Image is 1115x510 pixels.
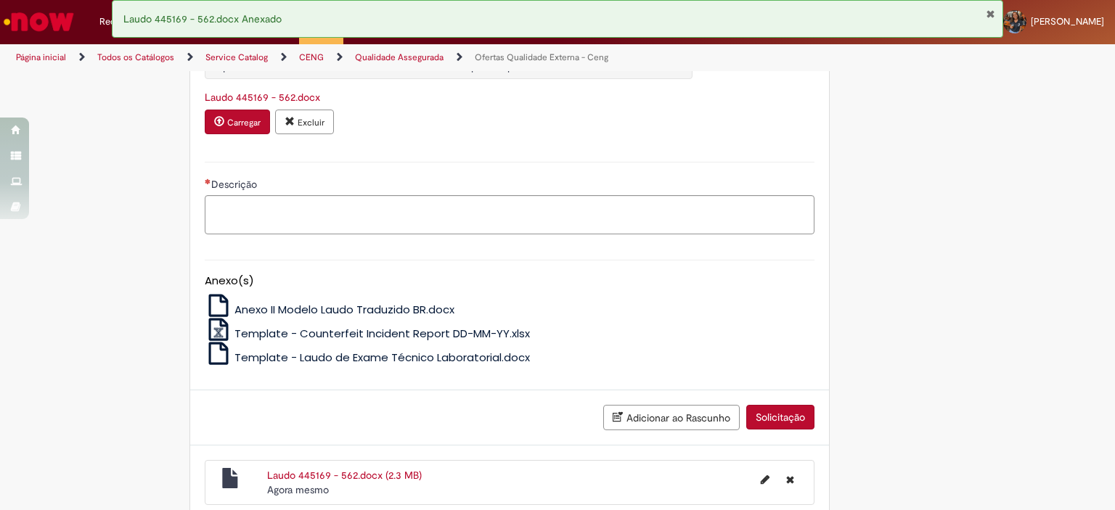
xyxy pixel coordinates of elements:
[11,44,732,71] ul: Trilhas de página
[746,405,814,429] button: Solicitação
[234,302,454,317] span: Anexo II Modelo Laudo Traduzido BR.docx
[97,52,174,63] a: Todos os Catálogos
[234,350,530,365] span: Template - Laudo de Exame Técnico Laboratorial.docx
[1031,15,1104,28] span: [PERSON_NAME]
[1,7,76,36] img: ServiceNow
[267,483,329,496] time: 31/08/2025 15:41:45
[205,195,814,234] textarea: Descrição
[205,302,455,317] a: Anexo II Modelo Laudo Traduzido BR.docx
[234,326,530,341] span: Template - Counterfeit Incident Report DD-MM-YY.xlsx
[355,52,444,63] a: Qualidade Assegurada
[275,110,334,134] button: Excluir anexo Laudo 445169 - 562.docx
[267,469,422,482] a: Laudo 445169 - 562.docx (2.3 MB)
[299,52,324,63] a: CENG
[227,117,261,128] small: Carregar
[205,275,814,287] h5: Anexo(s)
[986,8,995,20] button: Fechar Notificação
[603,405,740,430] button: Adicionar ao Rascunho
[205,178,211,184] span: Necessários
[16,52,66,63] a: Página inicial
[298,117,324,128] small: Excluir
[209,60,668,73] span: Arquivo modelo "Anexo II Modelo Laudo Traduzido BR" disponível para download no fim do formulário
[267,483,329,496] span: Agora mesmo
[99,15,150,29] span: Requisições
[475,52,608,63] a: Ofertas Qualidade Externa - Ceng
[205,350,531,365] a: Template - Laudo de Exame Técnico Laboratorial.docx
[205,52,268,63] a: Service Catalog
[752,468,778,491] button: Editar nome de arquivo Laudo 445169 - 562.docx
[211,178,260,191] span: Descrição
[123,12,282,25] span: Laudo 445169 - 562.docx Anexado
[205,91,320,104] a: Download de Laudo 445169 - 562.docx
[777,468,803,491] button: Excluir Laudo 445169 - 562.docx
[205,110,270,134] button: Carregar anexo de Anexar Laudo Required
[205,326,531,341] a: Template - Counterfeit Incident Report DD-MM-YY.xlsx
